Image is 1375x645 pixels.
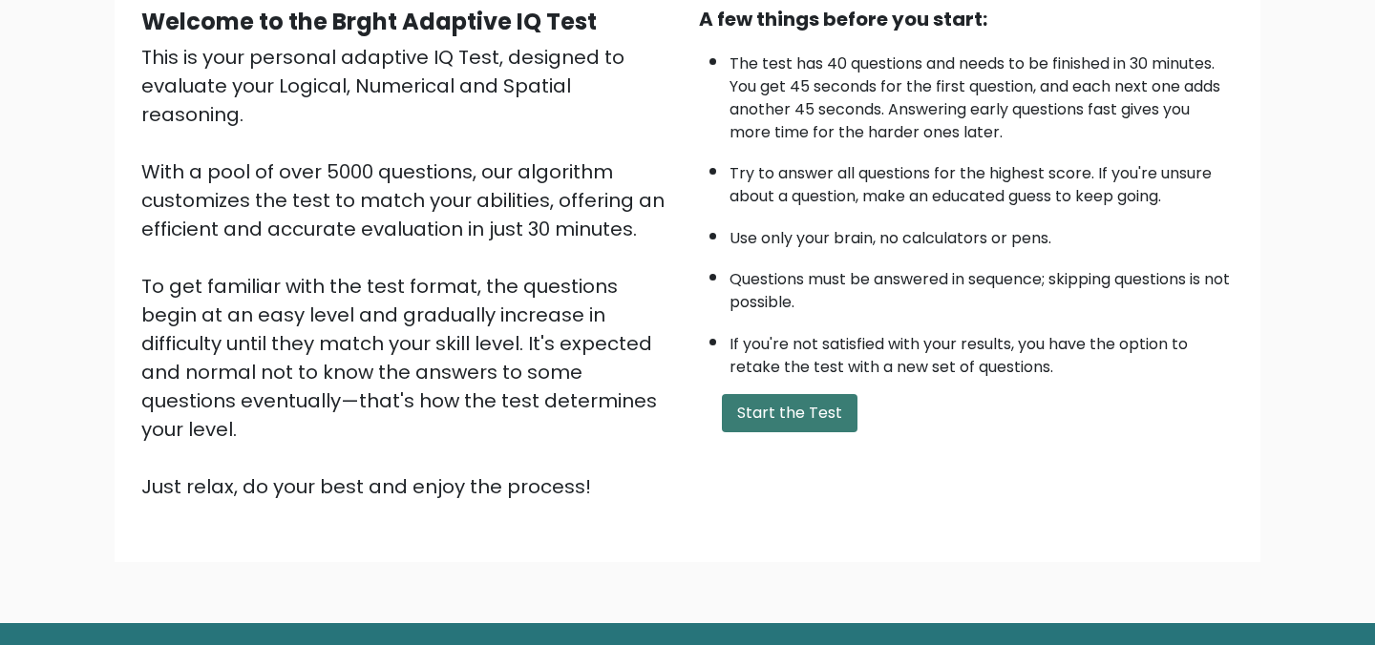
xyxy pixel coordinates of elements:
[722,394,857,432] button: Start the Test
[141,6,597,37] b: Welcome to the Brght Adaptive IQ Test
[730,218,1234,250] li: Use only your brain, no calculators or pens.
[730,153,1234,208] li: Try to answer all questions for the highest score. If you're unsure about a question, make an edu...
[141,43,676,501] div: This is your personal adaptive IQ Test, designed to evaluate your Logical, Numerical and Spatial ...
[730,259,1234,314] li: Questions must be answered in sequence; skipping questions is not possible.
[699,5,1234,33] div: A few things before you start:
[730,43,1234,144] li: The test has 40 questions and needs to be finished in 30 minutes. You get 45 seconds for the firs...
[730,323,1234,379] li: If you're not satisfied with your results, you have the option to retake the test with a new set ...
